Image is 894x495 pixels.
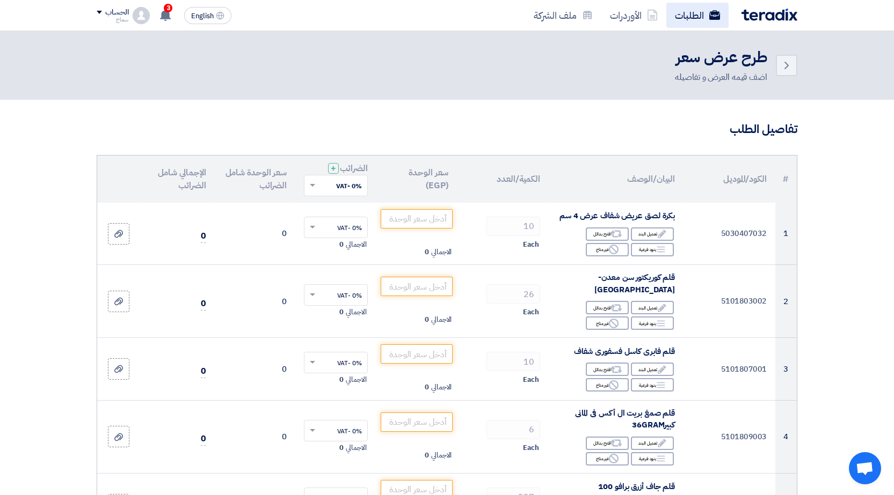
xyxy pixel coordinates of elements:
input: RFQ_STEP1.ITEMS.2.AMOUNT_TITLE [486,217,540,236]
div: اضف قيمه العرض و تفاصيله [675,71,767,84]
a: ملف الشركة [525,3,601,28]
input: أدخل سعر الوحدة [381,277,453,296]
div: غير متاح [586,452,629,466]
span: قلم فابرى كاسل فسفورى شفاف [574,345,675,357]
th: الإجمالي شامل الضرائب [140,156,214,203]
ng-select: VAT [304,217,368,238]
span: قلم كوريكتور سن معدن-[GEOGRAPHIC_DATA] [594,271,675,295]
div: تعديل البند [631,363,674,376]
div: سماح [97,17,128,23]
span: بكرة لصق عريض شفاف عرض 4 سم [559,210,675,221]
img: Teradix logo [742,9,797,21]
a: Open chat [849,452,881,484]
div: غير متاح [586,378,629,391]
span: الاجمالي [431,382,452,393]
input: أدخل سعر الوحدة [381,344,453,364]
input: أدخل سعر الوحدة [381,209,453,228]
div: غير متاح [586,316,629,330]
img: profile_test.png [133,7,150,24]
td: 5030407032 [684,203,775,265]
input: RFQ_STEP1.ITEMS.2.AMOUNT_TITLE [486,284,540,304]
span: 0 [339,307,344,317]
ng-select: VAT [304,284,368,306]
span: قلم جاف أزرق برافو 100 [598,481,675,492]
h3: تفاصيل الطلب [97,121,797,138]
td: 5101809003 [684,400,775,473]
span: 0 [425,247,429,257]
input: RFQ_STEP1.ITEMS.2.AMOUNT_TITLE [486,352,540,371]
span: 0 [201,230,206,243]
th: # [775,156,797,203]
span: 0 [425,382,429,393]
div: بنود فرعية [631,243,674,256]
div: بنود فرعية [631,378,674,391]
span: الاجمالي [346,239,366,250]
th: الكمية/العدد [457,156,549,203]
td: 0 [214,265,295,338]
span: قلم صمغ بريت ال أكس فى المانى كبير36GRAM [575,407,675,431]
div: اقترح بدائل [586,227,629,241]
ng-select: VAT [304,420,368,441]
span: الاجمالي [431,450,452,461]
td: 5101807001 [684,338,775,401]
span: 0 [201,432,206,446]
ng-select: VAT [304,352,368,373]
span: 0 [201,365,206,378]
td: 4 [775,400,797,473]
div: بنود فرعية [631,452,674,466]
th: سعر الوحدة (EGP) [376,156,457,203]
th: البيان/الوصف [549,156,684,203]
div: اقترح بدائل [586,437,629,450]
span: الاجمالي [431,247,452,257]
span: 3 [164,4,172,12]
span: Each [523,307,539,317]
h2: طرح عرض سعر [675,47,767,68]
span: الاجمالي [346,307,366,317]
span: 0 [339,374,344,385]
span: 0 [425,450,429,461]
input: RFQ_STEP1.ITEMS.2.AMOUNT_TITLE [486,420,540,439]
span: Each [523,239,539,250]
div: بنود فرعية [631,316,674,330]
span: الاجمالي [346,374,366,385]
a: الأوردرات [601,3,666,28]
span: الاجمالي [346,442,366,453]
div: الحساب [105,8,128,17]
input: أدخل سعر الوحدة [381,412,453,432]
span: English [191,12,214,20]
span: Each [523,374,539,385]
th: سعر الوحدة شامل الضرائب [214,156,295,203]
span: 0 [339,239,344,250]
td: 0 [214,203,295,265]
td: 5101803002 [684,265,775,338]
span: 0 [339,442,344,453]
div: تعديل البند [631,437,674,450]
div: اقترح بدائل [586,301,629,314]
span: 0 [201,297,206,311]
div: اقترح بدائل [586,363,629,376]
span: + [331,162,336,175]
span: الاجمالي [431,314,452,325]
div: تعديل البند [631,301,674,314]
span: 0 [425,314,429,325]
div: تعديل البند [631,227,674,241]
th: الكود/الموديل [684,156,775,203]
td: 0 [214,338,295,401]
button: English [184,7,231,24]
td: 2 [775,265,797,338]
span: Each [523,442,539,453]
th: الضرائب [295,156,376,203]
div: غير متاح [586,243,629,256]
a: الطلبات [666,3,729,28]
td: 0 [214,400,295,473]
td: 1 [775,203,797,265]
td: 3 [775,338,797,401]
